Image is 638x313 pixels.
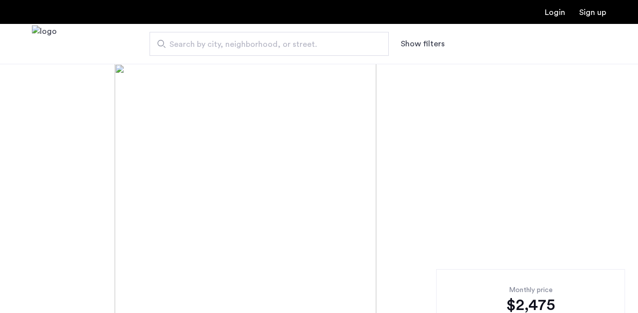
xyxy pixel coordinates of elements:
[169,38,361,50] span: Search by city, neighborhood, or street.
[32,25,57,63] img: logo
[32,25,57,63] a: Cazamio Logo
[150,32,389,56] input: Apartment Search
[579,8,606,16] a: Registration
[545,8,565,16] a: Login
[452,285,609,295] div: Monthly price
[401,38,445,50] button: Show or hide filters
